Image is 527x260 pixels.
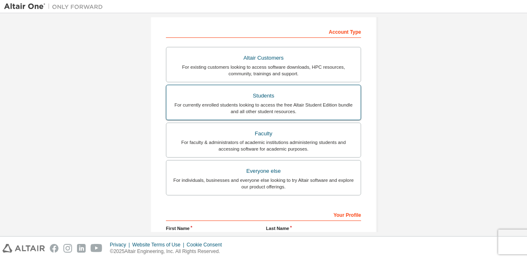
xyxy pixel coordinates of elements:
[171,90,356,102] div: Students
[171,102,356,115] div: For currently enrolled students looking to access the free Altair Student Edition bundle and all ...
[166,208,361,221] div: Your Profile
[166,225,261,232] label: First Name
[2,244,45,253] img: altair_logo.svg
[4,2,107,11] img: Altair One
[132,241,187,248] div: Website Terms of Use
[63,244,72,253] img: instagram.svg
[171,64,356,77] div: For existing customers looking to access software downloads, HPC resources, community, trainings ...
[171,177,356,190] div: For individuals, businesses and everyone else looking to try Altair software and explore our prod...
[171,128,356,139] div: Faculty
[171,52,356,64] div: Altair Customers
[266,225,361,232] label: Last Name
[110,241,132,248] div: Privacy
[110,248,227,255] p: © 2025 Altair Engineering, Inc. All Rights Reserved.
[187,241,226,248] div: Cookie Consent
[171,139,356,152] div: For faculty & administrators of academic institutions administering students and accessing softwa...
[77,244,86,253] img: linkedin.svg
[166,25,361,38] div: Account Type
[171,165,356,177] div: Everyone else
[50,244,58,253] img: facebook.svg
[91,244,103,253] img: youtube.svg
